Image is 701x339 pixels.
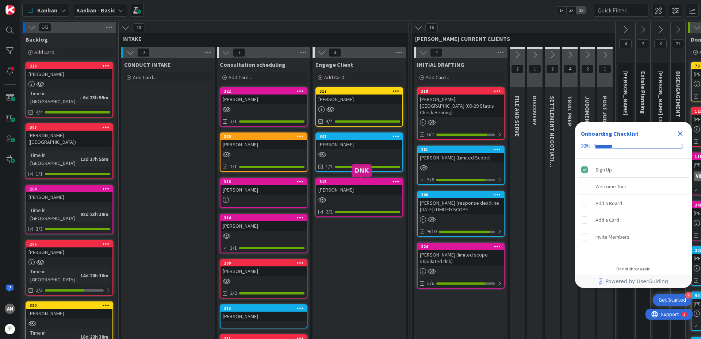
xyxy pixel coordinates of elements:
span: 1/1 [326,163,333,170]
div: Add a Board is incomplete. [578,195,689,211]
span: Powered by UserGuiding [605,277,668,286]
div: 264 [26,186,112,192]
div: 322 [224,89,307,94]
span: KRISTI PROBATE [622,71,629,115]
div: 289[PERSON_NAME] [221,260,307,276]
div: 92d 23h 30m [78,210,110,218]
div: 310 [30,303,112,308]
div: [PERSON_NAME] [26,69,112,79]
div: [PERSON_NAME] (Limited Scope) [418,153,504,162]
div: 281 [418,146,504,153]
span: 2 [637,39,649,48]
span: 2 [581,65,594,73]
div: 289 [221,260,307,266]
div: Footer [575,275,692,288]
div: 314 [224,215,307,220]
span: Kanban [37,6,57,15]
span: DISENGAGEMENT [675,71,682,117]
span: 2/2 [326,208,333,216]
div: 301 [316,133,402,140]
div: 308 [421,192,504,197]
div: [PERSON_NAME] [221,140,307,149]
div: Time in [GEOGRAPHIC_DATA] [28,89,80,105]
div: 307 [30,125,112,130]
div: [PERSON_NAME], [GEOGRAPHIC_DATA] (09-29 Status Check Hearing) [418,95,504,117]
span: 3/3 [36,225,43,233]
span: Estate Planning [640,71,647,114]
span: KRISTI CURRENT CLIENTS [415,35,606,42]
div: 310[PERSON_NAME] [26,302,112,318]
div: Add a Card is incomplete. [578,212,689,228]
div: 313 [224,306,307,311]
div: [PERSON_NAME] (limited scope stipulated dnk) [418,250,504,266]
span: TRIAL PREP [566,96,574,127]
div: 289 [224,261,307,266]
div: 315 [319,179,402,184]
div: Open Get Started checklist, remaining modules: 4 [653,294,692,306]
div: 310 [26,302,112,309]
b: Kanban - Basic [76,7,115,14]
span: Add Card... [229,74,252,81]
div: 317[PERSON_NAME] [316,88,402,104]
span: SETTLEMENT NEGOTIATIONS [549,96,556,173]
div: Onboarding Checklist [581,129,639,138]
span: : [77,271,78,280]
div: 6d 23h 59m [81,93,110,101]
div: 224 [421,244,504,249]
div: 307[PERSON_NAME] ([GEOGRAPHIC_DATA]) [26,124,112,147]
div: Welcome Tour is incomplete. [578,178,689,194]
div: Sign Up is complete. [578,162,689,178]
span: 0 [137,48,150,57]
div: 318 [418,88,504,95]
div: Time in [GEOGRAPHIC_DATA] [28,206,77,222]
div: 20% [581,143,591,150]
div: Checklist progress: 20% [581,143,686,150]
div: 322[PERSON_NAME] [221,88,307,104]
div: 317 [316,88,402,95]
span: 3x [576,7,586,14]
div: 314[PERSON_NAME] [221,215,307,231]
span: 4/4 [326,118,333,125]
div: Time in [GEOGRAPHIC_DATA] [28,267,77,284]
span: INTAKE [122,35,399,42]
span: VICTOR CURRENT CLIENTS [657,71,664,166]
span: DISCOVERY [531,96,539,125]
img: avatar [5,324,15,334]
span: 21 [672,39,684,48]
div: 320[PERSON_NAME] [221,133,307,149]
h5: DNK [355,167,369,174]
div: 314 [221,215,307,221]
div: Checklist Container [575,122,692,288]
span: Add Card... [324,74,348,81]
div: 319[PERSON_NAME] [26,63,112,79]
span: CONDUCT INTAKE [124,61,171,68]
span: Backlog [26,36,48,43]
input: Quick Filter... [594,4,648,17]
span: Engage Client [315,61,353,68]
div: 4 [685,292,692,298]
span: 4 [619,39,632,48]
span: 2 [546,65,559,73]
span: 2/3 [36,286,43,294]
div: Invite Members is incomplete. [578,229,689,245]
div: 296 [26,241,112,247]
div: 319 [30,63,112,69]
div: [PERSON_NAME] [221,221,307,231]
span: Add Card... [34,49,58,55]
div: Close Checklist [674,128,686,139]
div: 264 [30,186,112,192]
div: [PERSON_NAME] ([GEOGRAPHIC_DATA]) [26,131,112,147]
span: INITIAL DRAFTING [417,61,464,68]
span: 4/4 [36,108,43,116]
div: 14d 20h 16m [78,271,110,280]
div: 224[PERSON_NAME] (limited scope stipulated dnk) [418,243,504,266]
div: [PERSON_NAME] [26,309,112,318]
div: [PERSON_NAME] [316,95,402,104]
span: Support [15,1,33,10]
div: 318[PERSON_NAME], [GEOGRAPHIC_DATA] (09-29 Status Check Hearing) [418,88,504,117]
span: 143 [39,23,51,32]
div: [PERSON_NAME] [221,95,307,104]
div: 12d 17h 55m [78,155,110,163]
span: : [77,155,78,163]
span: FILE AND SERVE [514,96,521,137]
